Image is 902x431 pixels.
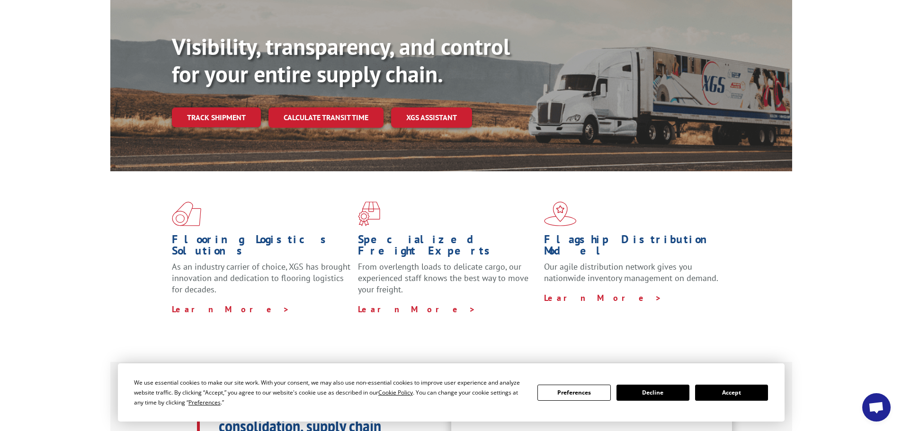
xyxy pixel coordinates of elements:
img: xgs-icon-focused-on-flooring-red [358,202,380,226]
div: Open chat [862,393,891,422]
button: Decline [616,385,689,401]
span: Cookie Policy [378,388,413,396]
span: Our agile distribution network gives you nationwide inventory management on demand. [544,261,718,283]
img: xgs-icon-flagship-distribution-model-red [544,202,577,226]
div: Cookie Consent Prompt [118,363,785,422]
div: We use essential cookies to make our site work. With your consent, we may also use non-essential ... [134,378,526,407]
b: Visibility, transparency, and control for your entire supply chain. [172,32,510,88]
button: Accept [695,385,768,401]
button: Preferences [537,385,610,401]
a: Learn More > [172,304,290,315]
h1: Specialized Freight Experts [358,234,537,261]
a: Learn More > [544,292,662,303]
p: From overlength loads to delicate cargo, our experienced staff knows the best way to move your fr... [358,261,537,303]
span: Preferences [188,398,221,406]
h1: Flooring Logistics Solutions [172,234,351,261]
a: XGS ASSISTANT [391,107,472,128]
h1: Flagship Distribution Model [544,234,723,261]
img: xgs-icon-total-supply-chain-intelligence-red [172,202,201,226]
a: Learn More > [358,304,476,315]
a: Calculate transit time [268,107,384,128]
span: As an industry carrier of choice, XGS has brought innovation and dedication to flooring logistics... [172,261,350,295]
a: Track shipment [172,107,261,127]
